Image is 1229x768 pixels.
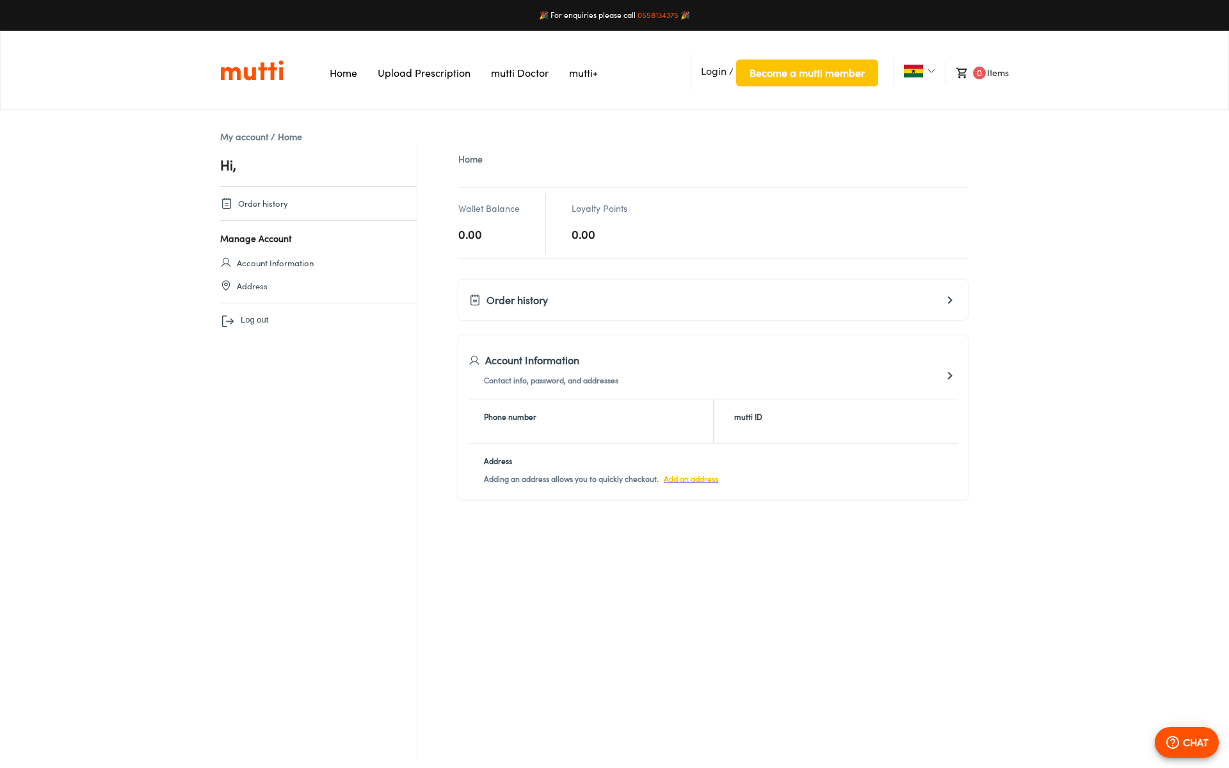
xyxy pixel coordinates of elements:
[458,227,520,242] p: 0.00
[491,67,549,79] a: Navigates to mutti doctor website
[220,280,417,292] a: Address
[238,197,288,210] span: Order history
[750,64,865,82] span: Become a mutti member
[484,451,718,467] p: Address
[241,314,268,329] span: Log out
[220,60,284,81] img: Logo
[220,314,417,329] button: Log out
[691,54,878,92] li: /
[945,61,1009,84] li: Items
[220,156,417,175] h2: Hi,
[973,67,986,79] span: 0
[486,292,548,308] span: Order history
[569,67,598,79] a: Navigates to mutti+ page
[734,407,943,422] p: mutti ID
[220,314,236,329] img: Sign Out
[484,474,718,490] p: Adding an address allows you to quickly checkout.
[485,353,579,368] span: Account Information
[904,65,923,77] img: Ghana
[220,129,1009,145] nav: breadcrumb
[220,197,417,210] a: Order history
[469,292,958,308] a: Order history
[1155,727,1219,758] button: CHAT
[469,337,958,399] a: Account InformationContact info, password, and addresses
[330,67,357,79] a: Navigates to Home Page
[458,152,968,167] h2: Home
[664,474,718,484] span: Add an address
[220,131,302,142] span: My account / Home
[220,257,417,269] a: Account Information
[659,474,718,484] a: Add an address
[458,202,520,215] p: Wallet Balance
[237,280,268,292] span: Address
[701,65,727,77] span: Login
[736,60,878,86] button: Become a mutti member
[220,60,284,81] a: Link on the logo navigates to HomePage
[572,227,627,242] p: 0.00
[220,231,417,246] h3: Manage Account
[378,67,470,79] a: Navigates to Prescription Upload Page
[484,376,618,391] p: Contact info, password, and addresses
[928,67,935,75] img: Dropdown
[1183,735,1209,750] p: CHAT
[237,257,314,269] span: Account Information
[572,202,627,215] p: Loyalty Points
[638,10,679,20] a: 0558134375
[484,407,693,422] p: Phone number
